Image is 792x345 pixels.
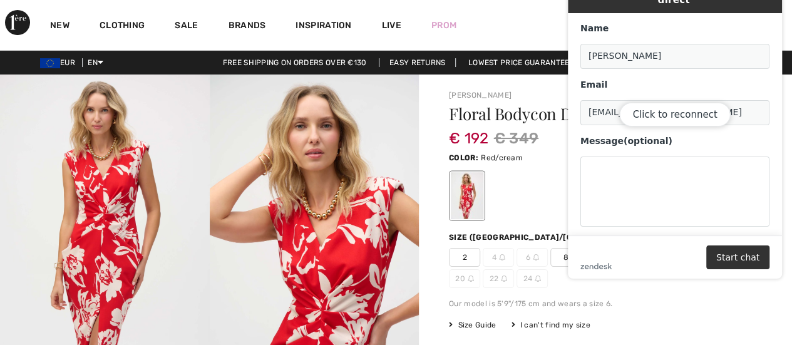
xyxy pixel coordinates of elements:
a: Easy Returns [379,58,456,67]
span: Size Guide [449,319,496,331]
span: 22 [483,269,514,288]
span: Chat [28,9,53,20]
img: ring-m.svg [535,275,541,282]
a: Sale [175,20,198,33]
div: Our model is 5'9"/175 cm and wears a size 6. [449,298,762,309]
a: New [50,20,69,33]
a: Free shipping on orders over €130 [213,58,377,67]
span: EUR [40,58,80,67]
div: I can't find my size [511,319,590,331]
span: 4 [483,248,514,267]
span: 2 [449,248,480,267]
span: Color: [449,153,478,162]
span: 24 [517,269,548,288]
span: Inspiration [296,20,351,33]
span: € 192 [449,117,489,147]
div: Size ([GEOGRAPHIC_DATA]/[GEOGRAPHIC_DATA]): [449,232,658,243]
span: EN [88,58,103,67]
img: ring-m.svg [499,254,505,260]
a: Prom [431,19,456,32]
a: Live [382,19,401,32]
a: [PERSON_NAME] [449,91,512,100]
img: ring-m.svg [533,254,539,260]
span: 8 [550,248,582,267]
span: 20 [449,269,480,288]
span: Red/cream [481,153,523,162]
a: Clothing [100,20,145,33]
h1: Floral Bodycon Dress Style 252181 [449,106,710,122]
span: € 349 [494,127,539,150]
img: ring-m.svg [501,275,507,282]
div: Red/cream [451,172,483,219]
a: Brands [229,20,266,33]
a: Lowest Price Guarantee [458,58,580,67]
img: ring-m.svg [468,275,474,282]
img: 1ère Avenue [5,10,30,35]
span: 6 [517,248,548,267]
img: Euro [40,58,60,68]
